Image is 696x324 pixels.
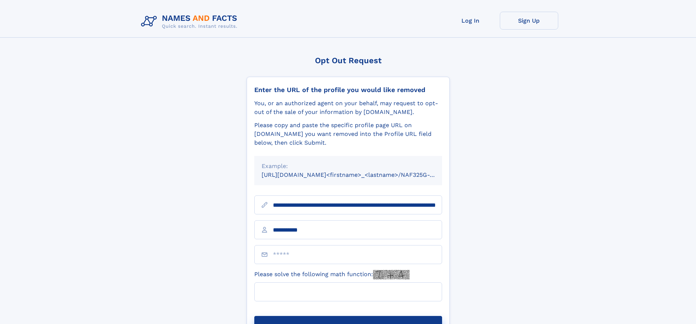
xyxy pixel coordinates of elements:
div: Please copy and paste the specific profile page URL on [DOMAIN_NAME] you want removed into the Pr... [254,121,442,147]
a: Sign Up [500,12,558,30]
img: Logo Names and Facts [138,12,243,31]
div: You, or an authorized agent on your behalf, may request to opt-out of the sale of your informatio... [254,99,442,117]
label: Please solve the following math function: [254,270,410,279]
div: Enter the URL of the profile you would like removed [254,86,442,94]
small: [URL][DOMAIN_NAME]<firstname>_<lastname>/NAF325G-xxxxxxxx [262,171,456,178]
div: Example: [262,162,435,171]
a: Log In [441,12,500,30]
div: Opt Out Request [247,56,450,65]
